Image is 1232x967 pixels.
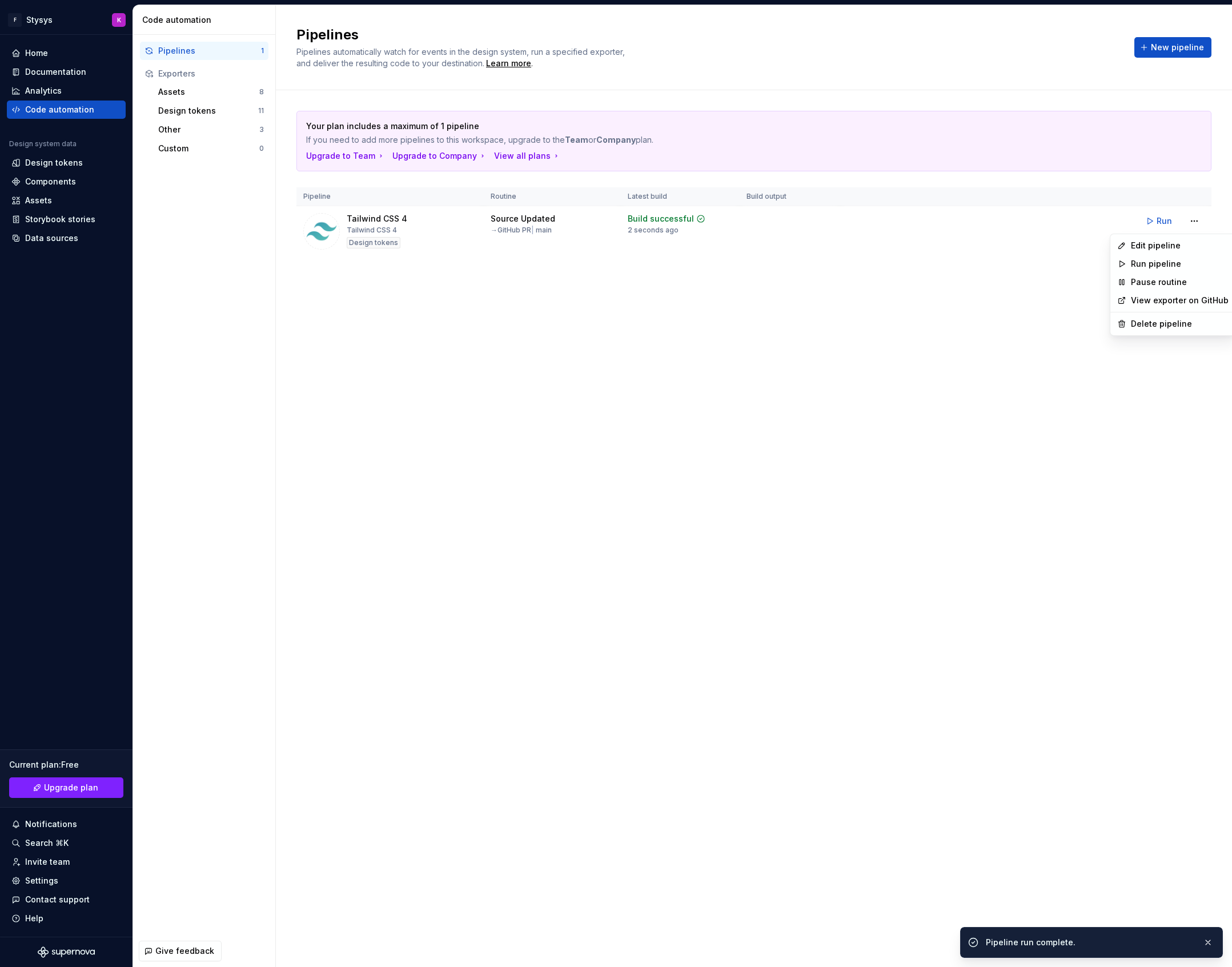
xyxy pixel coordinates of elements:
[1131,276,1229,288] div: Pause routine
[986,937,1194,948] div: Pipeline run complete.
[1131,240,1229,251] div: Edit pipeline
[1131,318,1229,330] div: Delete pipeline
[1131,258,1229,270] div: Run pipeline
[1131,295,1229,306] a: View exporter on GitHub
